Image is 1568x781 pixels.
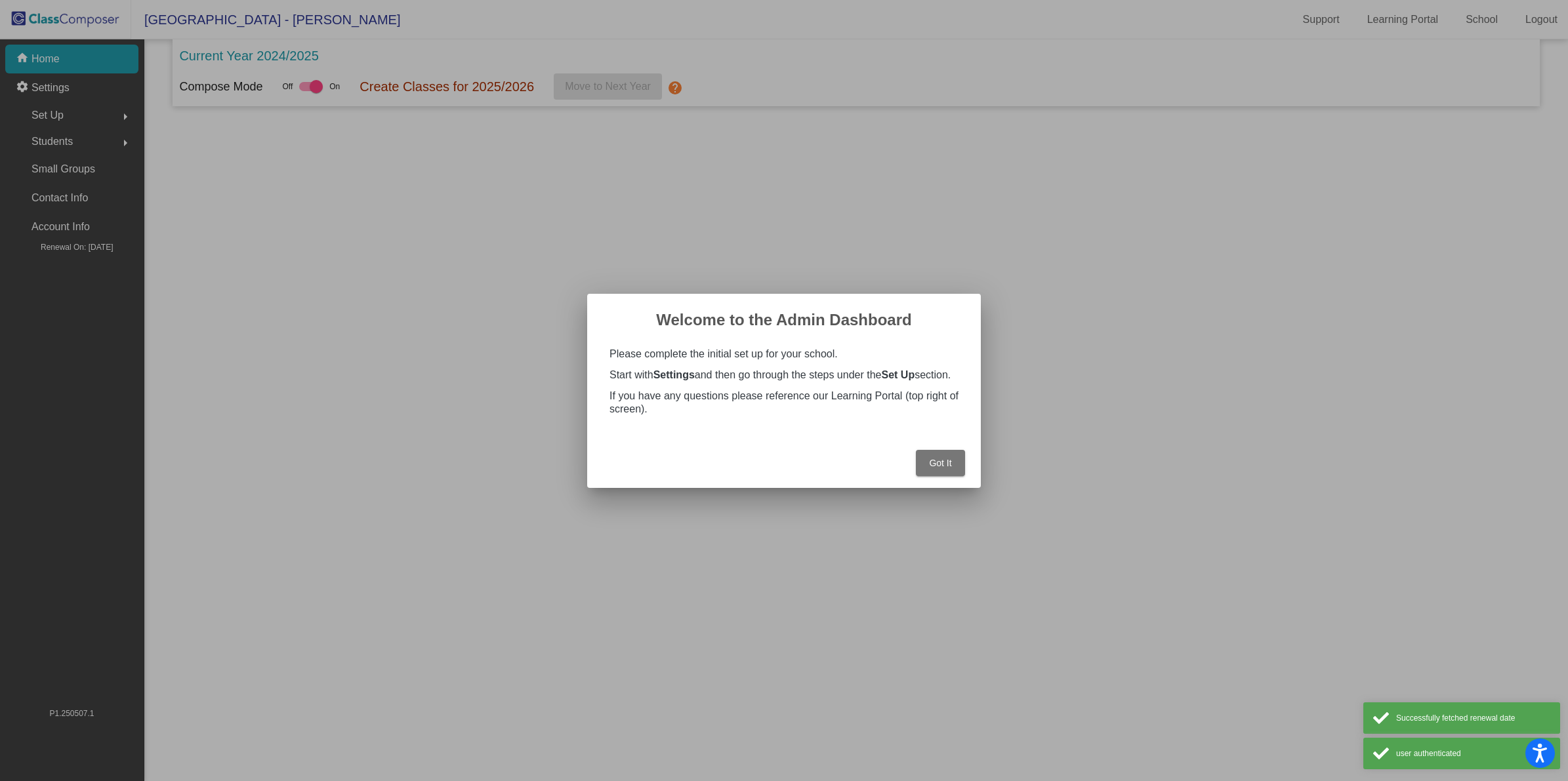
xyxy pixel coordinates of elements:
[881,369,915,380] b: Set Up
[1396,748,1550,759] div: user authenticated
[653,369,695,380] b: Settings
[916,450,965,476] button: Got It
[609,348,959,361] p: Please complete the initial set up for your school.
[603,310,965,330] h2: Welcome to the Admin Dashboard
[609,369,959,382] p: Start with and then go through the steps under the section.
[1396,712,1550,724] div: Successfully fetched renewal date
[929,458,951,468] span: Got It
[609,390,959,416] p: If you have any questions please reference our Learning Portal (top right of screen).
